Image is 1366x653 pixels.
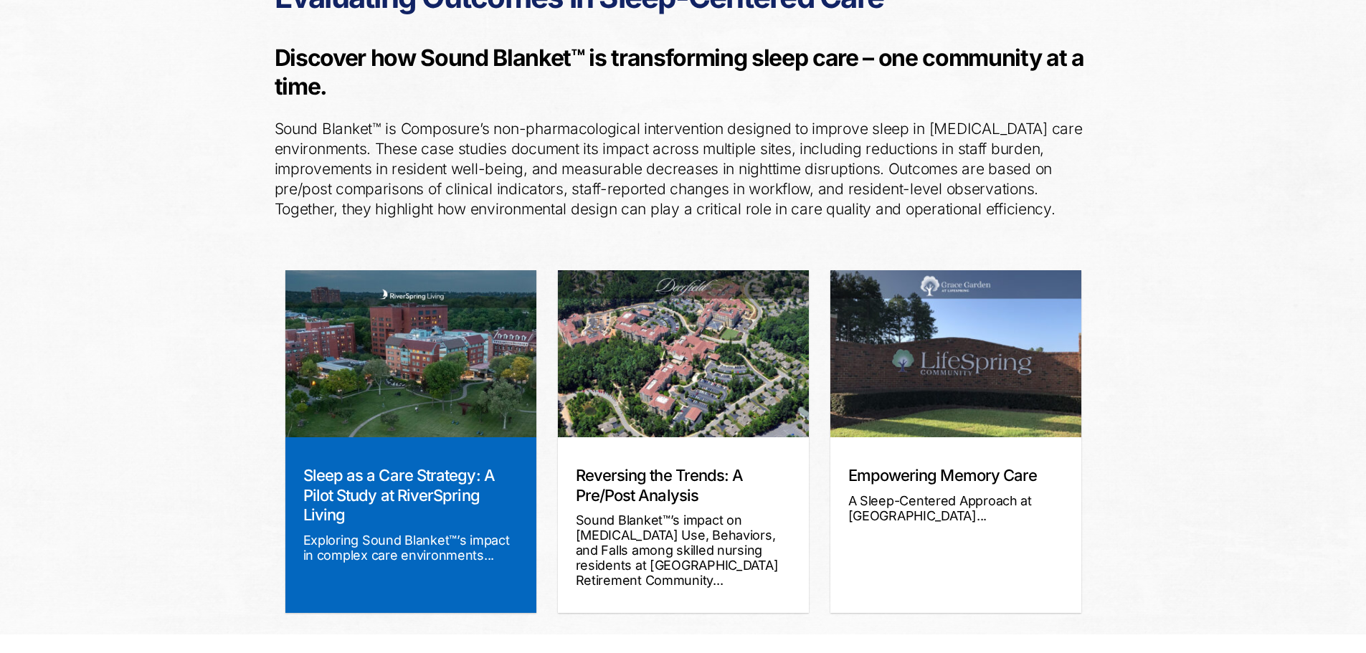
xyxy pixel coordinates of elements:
div: Sound Blanket™’s impact on [MEDICAL_DATA] Use, Behaviors, and Falls among skilled nursing residen... [576,513,791,588]
a: Reversing the Trends: A Pre/Post Analysis [576,466,744,505]
h4: Discover how Sound Blanket™ is transforming sleep care – one community at a time. [275,44,1092,101]
p: Sound Blanket™ is Composure’s non-pharmacological intervention designed to improve sleep in [MEDI... [275,119,1092,219]
div: Exploring Sound Blanket™’s impact in complex care environments... [303,533,518,563]
div: A Sleep-Centered Approach at [GEOGRAPHIC_DATA]... [848,493,1063,523]
a: Empowering Memory Care [848,466,1038,485]
a: Sleep as a Care Strategy: A Pilot Study at RiverSpring Living [303,466,495,524]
